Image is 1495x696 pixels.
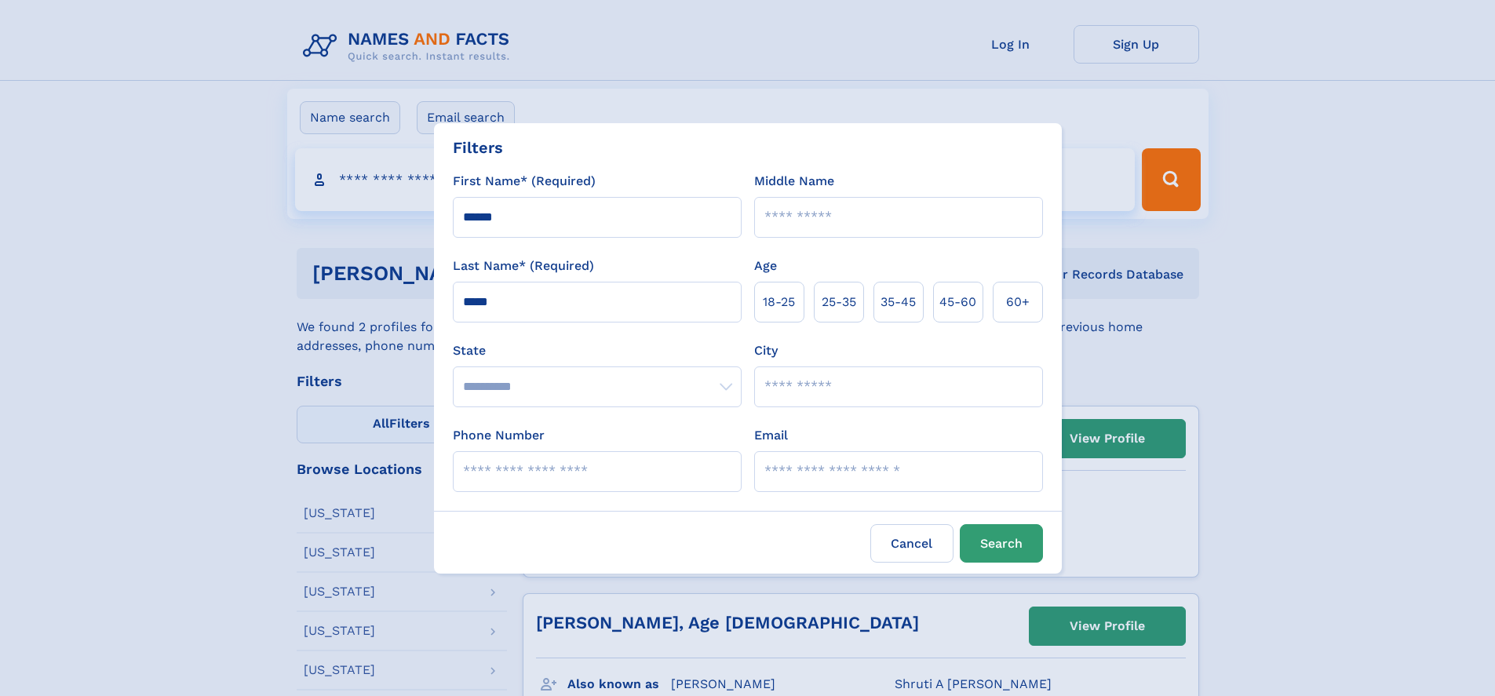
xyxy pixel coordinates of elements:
[870,524,954,563] label: Cancel
[453,257,594,275] label: Last Name* (Required)
[1006,293,1030,312] span: 60+
[453,341,742,360] label: State
[754,341,778,360] label: City
[763,293,795,312] span: 18‑25
[960,524,1043,563] button: Search
[754,172,834,191] label: Middle Name
[822,293,856,312] span: 25‑35
[881,293,916,312] span: 35‑45
[939,293,976,312] span: 45‑60
[453,172,596,191] label: First Name* (Required)
[754,257,777,275] label: Age
[453,426,545,445] label: Phone Number
[453,136,503,159] div: Filters
[754,426,788,445] label: Email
